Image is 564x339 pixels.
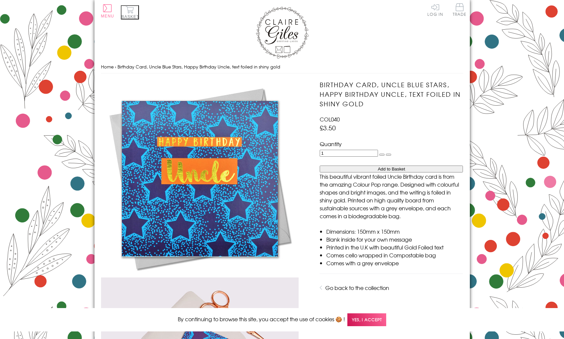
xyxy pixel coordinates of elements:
[320,140,342,148] label: Quantity
[101,80,299,277] img: Birthday Card, Uncle Blue Stars, Happy Birthday Uncle, text foiled in shiny gold
[326,251,463,259] li: Comes cello wrapped in Compostable bag
[101,14,114,18] span: Menu
[320,123,336,132] span: £3.50
[101,60,463,74] nav: breadcrumbs
[326,235,463,243] li: Blank inside for your own message
[101,64,114,70] a: Home
[121,5,139,19] button: Basket
[325,284,389,292] a: Go back to the collection
[378,167,405,171] span: Add to Basket
[101,4,114,18] button: Menu
[326,259,463,267] li: Comes with a grey envelope
[320,172,463,220] p: This beautiful vibrant foiled Uncle Birthday card is from the amazing Colour Pop range. Designed ...
[326,243,463,251] li: Printed in the U.K with beautiful Gold Foiled text
[427,3,443,16] a: Log In
[326,227,463,235] li: Dimensions: 150mm x 150mm
[453,3,467,17] a: Trade
[256,7,309,59] img: Claire Giles Greetings Cards
[320,115,340,123] span: COL040
[453,3,467,16] span: Trade
[320,166,463,172] button: Add to Basket
[118,64,280,70] span: Birthday Card, Uncle Blue Stars, Happy Birthday Uncle, text foiled in shiny gold
[347,313,386,326] span: Yes, I accept
[115,64,116,70] span: ›
[320,80,463,108] h1: Birthday Card, Uncle Blue Stars, Happy Birthday Uncle, text foiled in shiny gold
